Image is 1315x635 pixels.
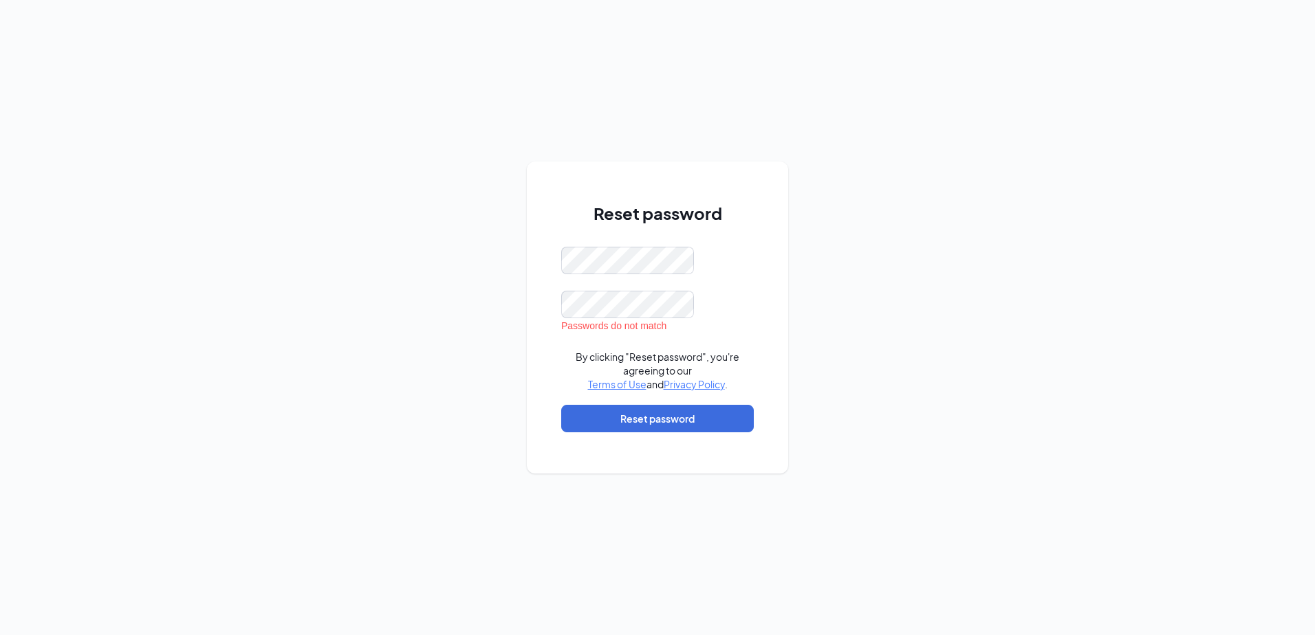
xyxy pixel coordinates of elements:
a: Terms of Use [588,378,646,390]
div: By clicking "Reset password", you're agreeing to our and . [561,350,754,391]
a: Privacy Policy [664,378,725,390]
div: Passwords do not match [561,318,754,333]
button: Reset password [561,405,754,432]
h1: Reset password [561,201,754,225]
